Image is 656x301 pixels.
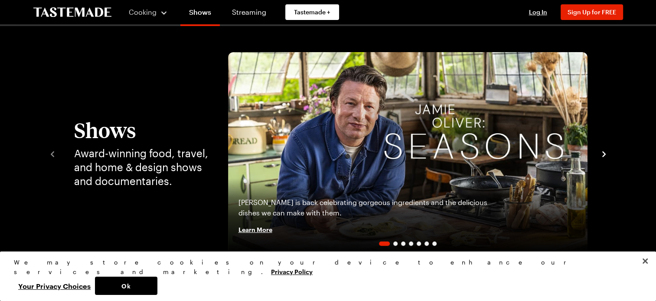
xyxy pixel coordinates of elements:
[568,8,616,16] span: Sign Up for FREE
[529,8,547,16] span: Log In
[180,2,220,26] a: Shows
[14,277,95,295] button: Your Privacy Choices
[393,241,398,246] span: Go to slide 2
[521,8,555,17] button: Log In
[424,241,429,246] span: Go to slide 6
[33,7,111,17] a: To Tastemade Home Page
[271,267,313,275] a: More information about your privacy, opens in a new tab
[409,241,413,246] span: Go to slide 4
[432,241,437,246] span: Go to slide 7
[228,52,587,255] img: Jamie Oliver: Seasons
[238,225,272,234] span: Learn More
[294,8,330,17] span: Tastemade +
[417,241,421,246] span: Go to slide 5
[129,2,168,23] button: Cooking
[74,146,211,188] p: Award-winning food, travel, and home & design shows and documentaries.
[285,4,339,20] a: Tastemade +
[379,241,390,246] span: Go to slide 1
[129,8,157,16] span: Cooking
[74,119,211,141] h1: Shows
[401,241,405,246] span: Go to slide 3
[636,251,655,271] button: Close
[561,4,623,20] button: Sign Up for FREE
[14,258,635,295] div: Privacy
[600,148,608,159] button: navigate to next item
[238,197,509,218] p: [PERSON_NAME] is back celebrating gorgeous ingredients and the delicious dishes we can make with ...
[95,277,157,295] button: Ok
[228,52,587,255] div: 1 / 7
[48,148,57,159] button: navigate to previous item
[228,52,587,255] a: Jamie Oliver: Seasons[PERSON_NAME] is back celebrating gorgeous ingredients and the delicious dis...
[14,258,635,277] div: We may store cookies on your device to enhance our services and marketing.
